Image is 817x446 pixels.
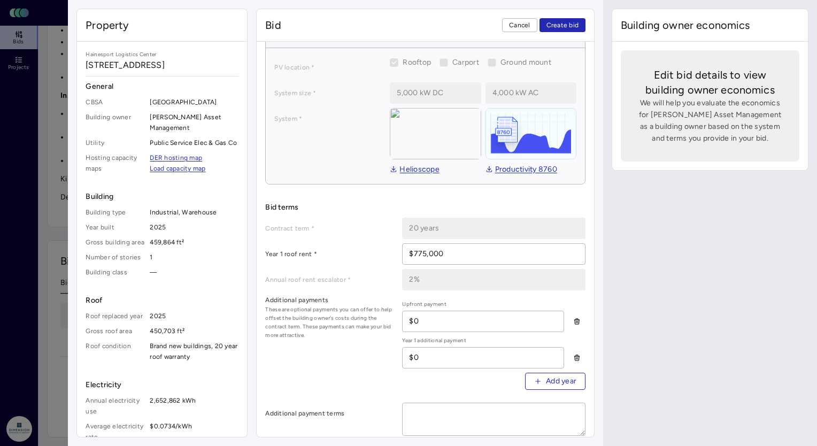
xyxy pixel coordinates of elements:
[86,97,145,107] span: CBSA
[265,295,394,305] label: Additional payments
[486,83,576,103] input: 1,000 kW AC
[403,270,585,290] input: _%
[150,222,238,233] span: 2025
[265,202,585,213] span: Bid terms
[265,18,281,33] span: Bid
[150,267,238,278] span: —
[150,311,238,321] span: 2025
[86,395,145,417] span: Annual electricity use
[403,244,585,264] input: $___
[452,58,479,67] span: Carport
[150,137,238,148] span: Public Service Elec & Gas Co
[86,326,145,336] span: Gross roof area
[546,20,579,30] span: Create bid
[150,207,238,218] span: Industrial, Warehouse
[621,18,750,33] span: Building owner economics
[86,59,238,72] span: [STREET_ADDRESS]
[391,36,399,43] sub: DC
[638,97,782,144] span: We will help you evaluate the economics for [PERSON_NAME] Asset Management as a building owner ba...
[265,223,394,234] label: Contract term *
[86,237,145,248] span: Gross building area
[274,62,381,73] label: PV location *
[486,109,576,159] img: helioscope-8760-1D3KBreE.png
[86,50,238,59] span: Hainesport Logistics Center
[86,252,145,263] span: Number of stories
[274,113,381,124] label: System *
[86,311,145,321] span: Roof replaced year
[150,341,238,362] span: Brand new buildings, 20 year roof warranty
[390,164,440,175] a: Helioscope
[86,18,129,33] span: Property
[86,421,145,442] span: Average electricity rate
[539,18,586,32] button: Create bid
[265,274,394,285] label: Annual roof rent escalator *
[150,421,238,442] span: $0.0734/kWh
[86,191,238,203] span: Building
[86,267,145,278] span: Building class
[403,58,431,67] span: Rooftop
[390,108,481,159] img: view
[86,81,238,93] span: General
[274,88,381,98] label: System size *
[150,97,238,107] span: [GEOGRAPHIC_DATA]
[500,58,551,67] span: Ground mount
[86,137,145,148] span: Utility
[265,305,394,340] span: These are optional payments you can offer to help offset the building owner's costs during the co...
[509,20,530,30] span: Cancel
[265,249,394,259] label: Year 1 roof rent *
[150,252,238,263] span: 1
[638,67,782,97] span: Edit bid details to view building owner economics
[525,373,585,390] button: Add year
[485,164,557,175] a: Productivity 8760
[86,207,145,218] span: Building type
[390,83,480,103] input: 1,000 kW DC
[86,341,145,362] span: Roof condition
[150,112,238,133] span: [PERSON_NAME] Asset Management
[546,375,576,387] span: Add year
[86,112,145,133] span: Building owner
[150,326,238,336] span: 450,703 ft²
[86,152,145,174] span: Hosting capacity maps
[86,295,238,306] span: Roof
[265,408,394,419] label: Additional payment terms
[402,336,564,345] span: Year 1 additional payment
[86,379,238,391] span: Electricity
[150,163,205,174] a: Load capacity map
[150,395,238,417] span: 2,652,862 kWh
[86,222,145,233] span: Year built
[150,152,202,163] a: DER hosting map
[403,218,585,239] input: __ years
[419,36,427,43] sub: AC
[402,300,564,309] span: Upfront payment
[150,237,238,248] span: 459,864 ft²
[502,18,537,32] button: Cancel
